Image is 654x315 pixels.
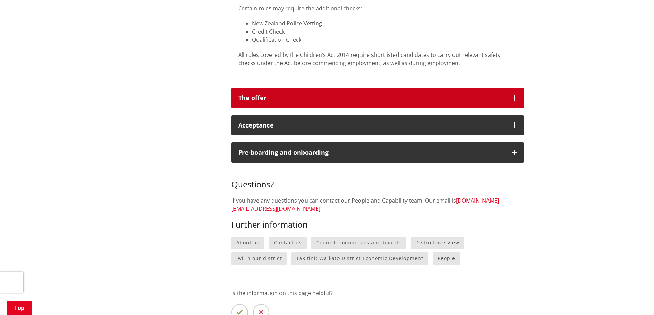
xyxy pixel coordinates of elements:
[7,301,32,315] a: Top
[252,36,517,44] li: Qualification Check
[411,237,464,249] a: District overview
[231,197,499,213] a: [DOMAIN_NAME][EMAIL_ADDRESS][DOMAIN_NAME]
[238,4,517,12] p: Certain roles may require the additional checks:
[291,252,428,265] a: Takitini: Waikato District Economic Development
[622,286,647,311] iframe: Messenger Launcher
[433,252,460,265] a: People
[231,237,264,249] a: About us
[238,149,505,156] div: Pre-boarding and onboarding
[231,170,524,190] h3: Questions?
[252,19,517,27] li: New Zealand Police Vetting
[231,88,524,108] button: The offer
[252,27,517,36] li: Credit Check
[231,252,287,265] a: Iwi in our district
[231,289,524,297] p: Is the information on this page helpful?
[231,196,524,213] p: If you have any questions you can contact our People and Capability team. Our email is .
[231,142,524,163] button: Pre-boarding and onboarding
[238,51,517,67] p: All roles covered by the Children’s Act 2014 require shortlisted candidates to carry out relevant...
[269,237,307,249] a: Contact us
[238,95,505,101] div: The offer
[238,122,505,129] div: Acceptance
[311,237,406,249] a: Council, committees and boards
[231,220,524,230] h3: Further information
[231,115,524,136] button: Acceptance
